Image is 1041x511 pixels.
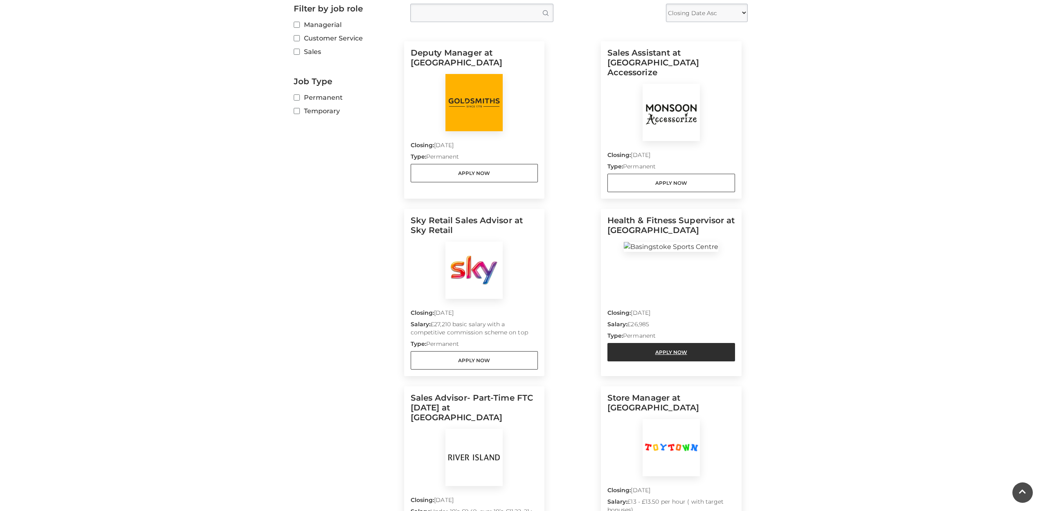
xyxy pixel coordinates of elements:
[294,47,398,57] label: Sales
[411,309,434,316] strong: Closing:
[411,351,538,370] a: Apply Now
[294,20,398,30] label: Managerial
[294,33,398,43] label: Customer Service
[607,309,631,316] strong: Closing:
[411,48,538,74] h5: Deputy Manager at [GEOGRAPHIC_DATA]
[411,164,538,182] a: Apply Now
[411,393,538,429] h5: Sales Advisor- Part-Time FTC [DATE] at [GEOGRAPHIC_DATA]
[607,332,735,343] p: Permanent
[411,340,426,347] strong: Type:
[643,84,700,141] img: Monsoon
[607,215,735,242] h5: Health & Fitness Supervisor at [GEOGRAPHIC_DATA]
[411,141,538,152] p: [DATE]
[411,141,434,149] strong: Closing:
[607,320,735,332] p: £26,985
[411,153,426,160] strong: Type:
[294,92,398,103] label: Permanent
[607,498,627,505] strong: Salary:
[411,320,431,328] strong: Salary:
[411,309,538,320] p: [DATE]
[607,163,623,170] strong: Type:
[643,419,700,476] img: Toy Town
[607,486,631,494] strong: Closing:
[445,242,503,299] img: Sky Retail
[607,320,627,328] strong: Salary:
[607,393,735,419] h5: Store Manager at [GEOGRAPHIC_DATA]
[607,151,735,162] p: [DATE]
[411,496,538,507] p: [DATE]
[294,76,398,86] h2: Job Type
[411,320,538,340] p: £27,210 basic salary with a competitive commission scheme on top
[607,162,735,174] p: Permanent
[445,429,503,486] img: River Island
[607,174,735,192] a: Apply Now
[411,340,538,351] p: Permanent
[624,242,718,252] img: Basingstoke Sports Centre
[607,343,735,361] a: Apply Now
[411,496,434,504] strong: Closing:
[445,74,503,131] img: Goldsmiths
[607,332,623,339] strong: Type:
[411,215,538,242] h5: Sky Retail Sales Advisor at Sky Retail
[607,309,735,320] p: [DATE]
[411,152,538,164] p: Permanent
[607,151,631,159] strong: Closing:
[607,48,735,84] h5: Sales Assistant at [GEOGRAPHIC_DATA] Accessorize
[294,4,398,13] h2: Filter by job role
[607,486,735,498] p: [DATE]
[294,106,398,116] label: Temporary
